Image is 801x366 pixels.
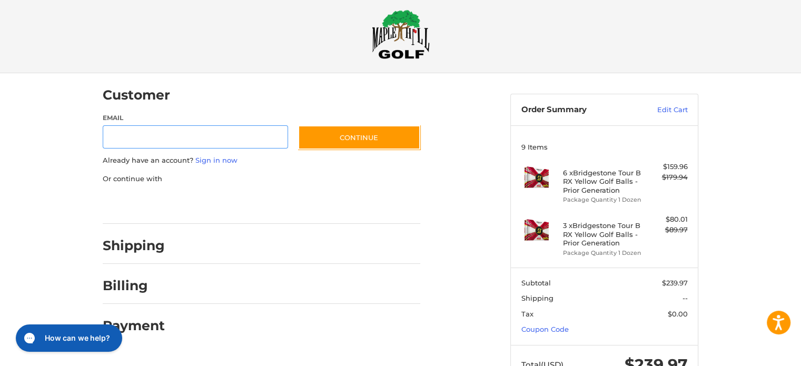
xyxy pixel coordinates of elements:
[563,249,644,258] li: Package Quantity 1 Dozen
[646,162,688,172] div: $159.96
[635,105,688,115] a: Edit Cart
[103,318,165,334] h2: Payment
[278,194,357,213] iframe: PayPal-venmo
[563,169,644,194] h4: 6 x Bridgestone Tour B RX Yellow Golf Balls - Prior Generation
[646,172,688,183] div: $179.94
[521,310,533,318] span: Tax
[521,279,551,287] span: Subtotal
[103,113,288,123] label: Email
[662,279,688,287] span: $239.97
[521,143,688,151] h3: 9 Items
[521,294,553,302] span: Shipping
[100,194,179,213] iframe: PayPal-paypal
[103,278,164,294] h2: Billing
[103,238,165,254] h2: Shipping
[668,310,688,318] span: $0.00
[372,9,430,59] img: Maple Hill Golf
[11,321,125,355] iframe: Gorgias live chat messenger
[189,194,268,213] iframe: PayPal-paylater
[298,125,420,150] button: Continue
[683,294,688,302] span: --
[646,214,688,225] div: $80.01
[103,174,420,184] p: Or continue with
[103,87,170,103] h2: Customer
[521,105,635,115] h3: Order Summary
[646,225,688,235] div: $89.97
[563,221,644,247] h4: 3 x Bridgestone Tour B RX Yellow Golf Balls - Prior Generation
[521,325,569,333] a: Coupon Code
[103,155,420,166] p: Already have an account?
[195,156,238,164] a: Sign in now
[563,195,644,204] li: Package Quantity 1 Dozen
